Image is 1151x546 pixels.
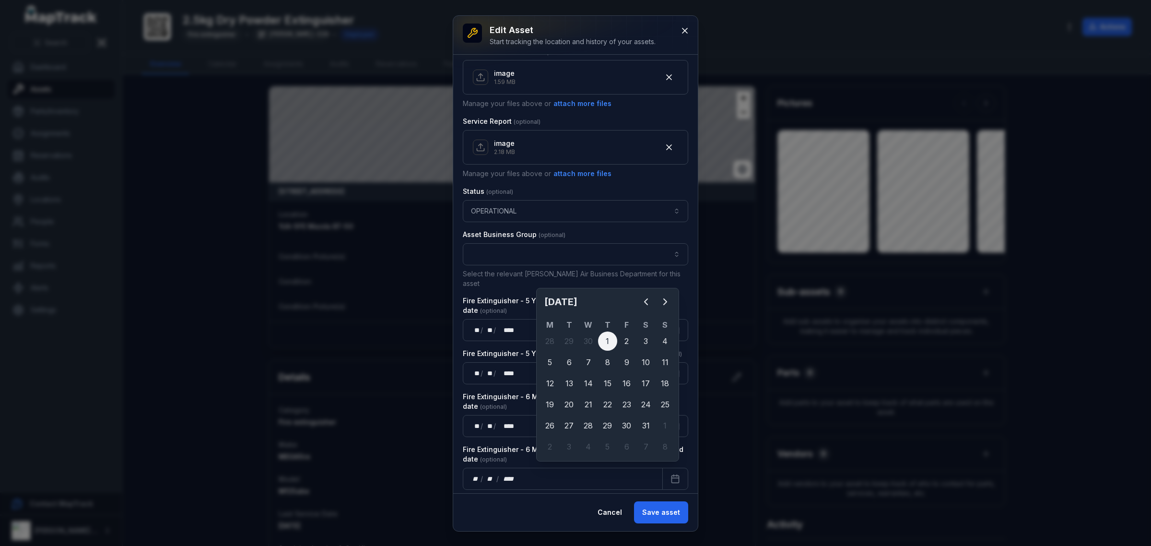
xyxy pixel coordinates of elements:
[598,319,617,331] th: T
[656,332,675,351] div: Sunday 4 May 2025
[540,319,560,331] th: M
[463,168,688,179] p: Manage your files above or
[636,437,656,456] div: 7
[598,395,617,414] div: 22
[617,332,636,351] div: 2
[579,353,598,372] div: 7
[598,416,617,435] div: 29
[463,349,682,358] label: Fire Extinguisher - 5 Year Inspection/Test NEXT due date
[579,374,598,393] div: Wednesday 14 May 2025
[598,332,617,351] div: Thursday 1 May 2025
[497,421,515,431] div: year,
[540,353,560,372] div: Monday 5 May 2025
[494,69,516,78] p: image
[656,353,675,372] div: 11
[463,98,688,109] p: Manage your files above or
[656,292,675,311] button: Next
[579,395,598,414] div: Wednesday 21 May 2025
[560,395,579,414] div: 20
[463,445,688,464] label: Fire Extinguisher - 6 Monthly Tagging/Inspection LAST completed date
[463,117,540,126] label: Service Report
[617,353,636,372] div: 9
[490,37,656,47] div: Start tracking the location and history of your assets.
[636,395,656,414] div: 24
[598,437,617,456] div: 5
[656,437,675,456] div: Sunday 8 June 2025
[636,292,656,311] button: Previous
[598,437,617,456] div: Thursday 5 June 2025
[636,374,656,393] div: 17
[636,416,656,435] div: 31
[589,501,630,523] button: Cancel
[656,353,675,372] div: Sunday 11 May 2025
[481,421,484,431] div: /
[471,421,481,431] div: day,
[463,269,688,288] p: Select the relevant [PERSON_NAME] Air Business Department for this asset
[579,395,598,414] div: 21
[481,474,484,484] div: /
[617,374,636,393] div: Friday 16 May 2025
[560,416,579,435] div: 27
[493,368,497,378] div: /
[481,325,484,335] div: /
[560,353,579,372] div: 6
[636,332,656,351] div: Saturday 3 May 2025
[579,437,598,456] div: 4
[636,319,656,331] th: S
[496,474,500,484] div: /
[560,374,579,393] div: 13
[598,395,617,414] div: Thursday 22 May 2025
[636,437,656,456] div: Saturday 7 June 2025
[540,416,560,435] div: 26
[484,474,497,484] div: month,
[617,437,636,456] div: Friday 6 June 2025
[560,374,579,393] div: Tuesday 13 May 2025
[636,395,656,414] div: Saturday 24 May 2025
[656,437,675,456] div: 8
[463,230,565,239] label: Asset Business Group
[497,325,515,335] div: year,
[560,395,579,414] div: Tuesday 20 May 2025
[490,24,656,37] h3: Edit asset
[656,374,675,393] div: Sunday 18 May 2025
[598,332,617,351] div: 1
[656,395,675,414] div: 25
[656,416,675,435] div: 1
[598,353,617,372] div: Thursday 8 May 2025
[636,353,656,372] div: Saturday 10 May 2025
[540,395,560,414] div: Monday 19 May 2025
[560,416,579,435] div: Tuesday 27 May 2025
[579,332,598,351] div: 30
[560,332,579,351] div: 29
[636,374,656,393] div: Saturday 17 May 2025
[540,292,675,457] div: May 2025
[500,474,517,484] div: year,
[493,325,497,335] div: /
[471,474,481,484] div: day,
[598,416,617,435] div: Thursday 29 May 2025
[579,353,598,372] div: Wednesday 7 May 2025
[579,416,598,435] div: 28
[553,168,612,179] button: attach more files
[579,416,598,435] div: Wednesday 28 May 2025
[540,353,560,372] div: 5
[560,319,579,331] th: T
[634,501,688,523] button: Save asset
[598,353,617,372] div: 8
[662,468,688,490] button: Calendar
[617,437,636,456] div: 6
[463,392,688,411] label: Fire Extinguisher - 6 Monthly Tagging/Inspection NEXT Due date
[494,148,515,156] p: 2.18 MB
[579,319,598,331] th: W
[656,319,675,331] th: S
[617,416,636,435] div: 30
[481,368,484,378] div: /
[540,437,560,456] div: Monday 2 June 2025
[617,353,636,372] div: Friday 9 May 2025
[617,374,636,393] div: 16
[617,319,636,331] th: F
[636,332,656,351] div: 3
[484,421,493,431] div: month,
[656,332,675,351] div: 4
[471,368,481,378] div: day,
